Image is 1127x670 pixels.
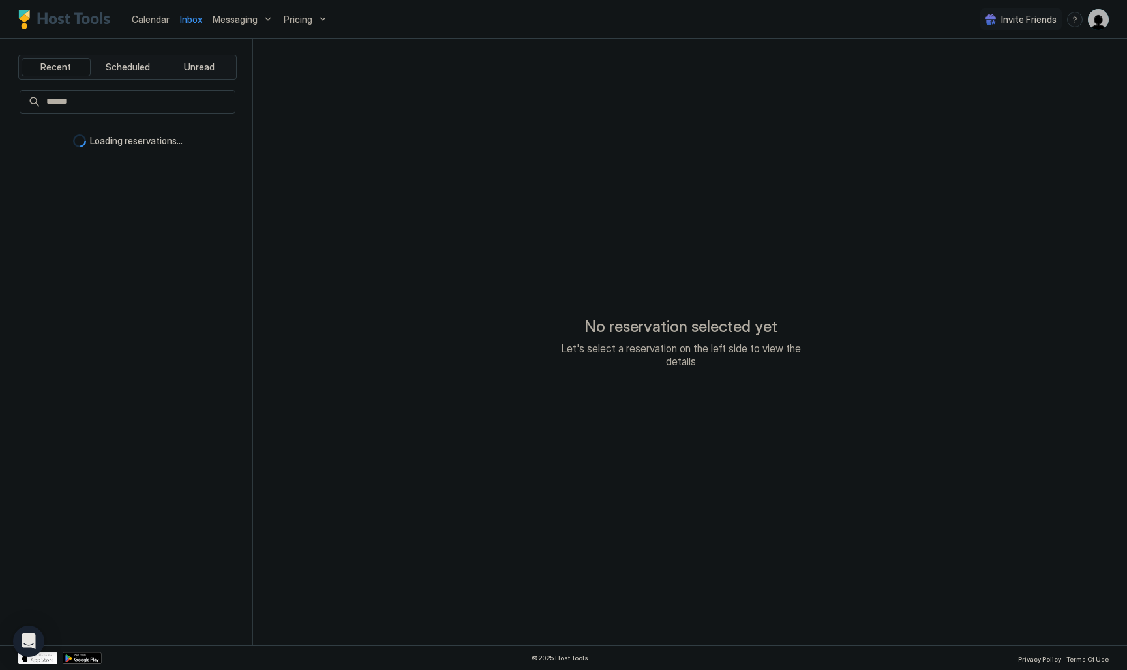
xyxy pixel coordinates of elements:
div: menu [1067,12,1083,27]
button: Recent [22,58,91,76]
span: Pricing [284,14,312,25]
a: App Store [18,652,57,664]
button: Scheduled [93,58,162,76]
span: Calendar [132,14,170,25]
span: Privacy Policy [1018,655,1061,663]
span: Invite Friends [1001,14,1057,25]
a: Host Tools Logo [18,10,116,29]
div: Open Intercom Messenger [13,626,44,657]
a: Calendar [132,12,170,26]
span: © 2025 Host Tools [532,654,588,662]
span: Let's select a reservation on the left side to view the details [550,342,811,368]
span: No reservation selected yet [584,317,777,337]
a: Terms Of Use [1066,651,1109,665]
a: Inbox [180,12,202,26]
div: tab-group [18,55,237,80]
span: Scheduled [106,61,150,73]
span: Recent [40,61,71,73]
a: Google Play Store [63,652,102,664]
span: Terms Of Use [1066,655,1109,663]
div: loading [73,134,86,147]
div: User profile [1088,9,1109,30]
span: Unread [184,61,215,73]
input: Input Field [41,91,235,113]
span: Inbox [180,14,202,25]
span: Messaging [213,14,258,25]
a: Privacy Policy [1018,651,1061,665]
span: Loading reservations... [90,135,183,147]
button: Unread [164,58,233,76]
